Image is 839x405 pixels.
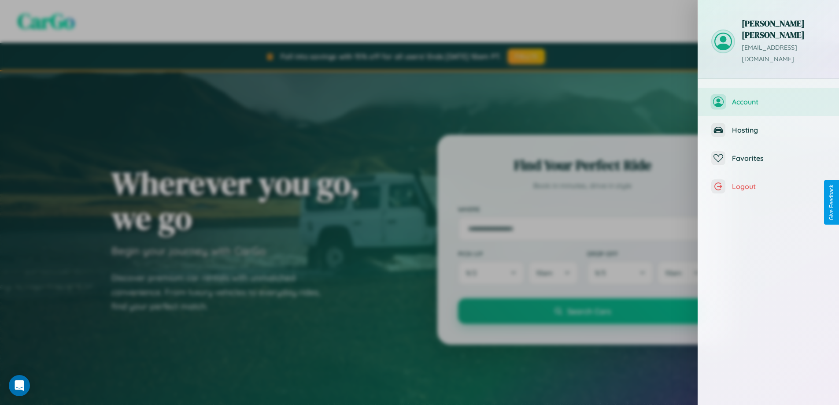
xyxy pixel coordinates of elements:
button: Favorites [698,144,839,172]
span: Hosting [732,126,826,134]
span: Account [732,97,826,106]
button: Logout [698,172,839,201]
p: [EMAIL_ADDRESS][DOMAIN_NAME] [742,42,826,65]
div: Give Feedback [828,185,835,220]
button: Hosting [698,116,839,144]
h3: [PERSON_NAME] [PERSON_NAME] [742,18,826,41]
button: Account [698,88,839,116]
div: Open Intercom Messenger [9,375,30,396]
span: Logout [732,182,826,191]
span: Favorites [732,154,826,163]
